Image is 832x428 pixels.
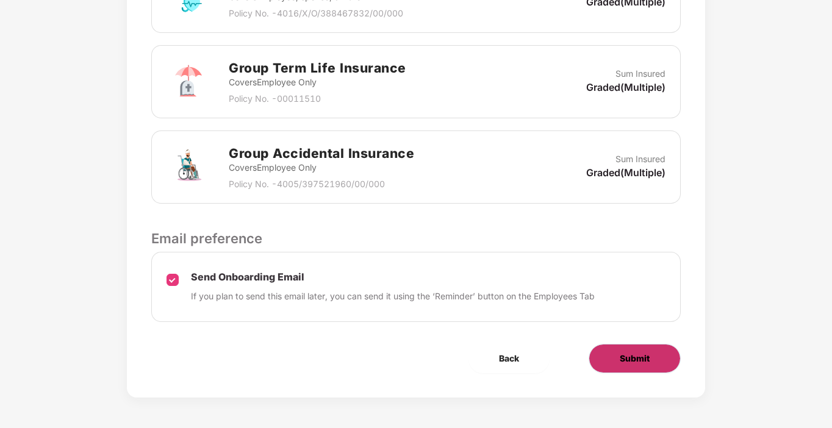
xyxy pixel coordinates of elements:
span: Back [499,352,519,365]
p: Policy No. - 4016/X/O/388467832/00/000 [229,7,403,20]
img: svg+xml;base64,PHN2ZyB4bWxucz0iaHR0cDovL3d3dy53My5vcmcvMjAwMC9zdmciIHdpZHRoPSI3MiIgaGVpZ2h0PSI3Mi... [167,60,210,104]
p: Covers Employee Only [229,161,414,174]
button: Back [468,344,550,373]
p: Email preference [151,228,680,249]
p: Sum Insured [615,152,665,166]
p: Send Onboarding Email [191,271,595,284]
span: Submit [620,352,650,365]
p: If you plan to send this email later, you can send it using the ‘Reminder’ button on the Employee... [191,290,595,303]
p: Policy No. - 00011510 [229,92,406,105]
p: Covers Employee Only [229,76,406,89]
p: Graded(Multiple) [586,80,665,94]
button: Submit [589,344,681,373]
p: Graded(Multiple) [586,166,665,179]
img: svg+xml;base64,PHN2ZyB4bWxucz0iaHR0cDovL3d3dy53My5vcmcvMjAwMC9zdmciIHdpZHRoPSI3MiIgaGVpZ2h0PSI3Mi... [167,145,210,189]
h2: Group Term Life Insurance [229,58,406,78]
h2: Group Accidental Insurance [229,143,414,163]
p: Sum Insured [615,67,665,80]
p: Policy No. - 4005/397521960/00/000 [229,177,414,191]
